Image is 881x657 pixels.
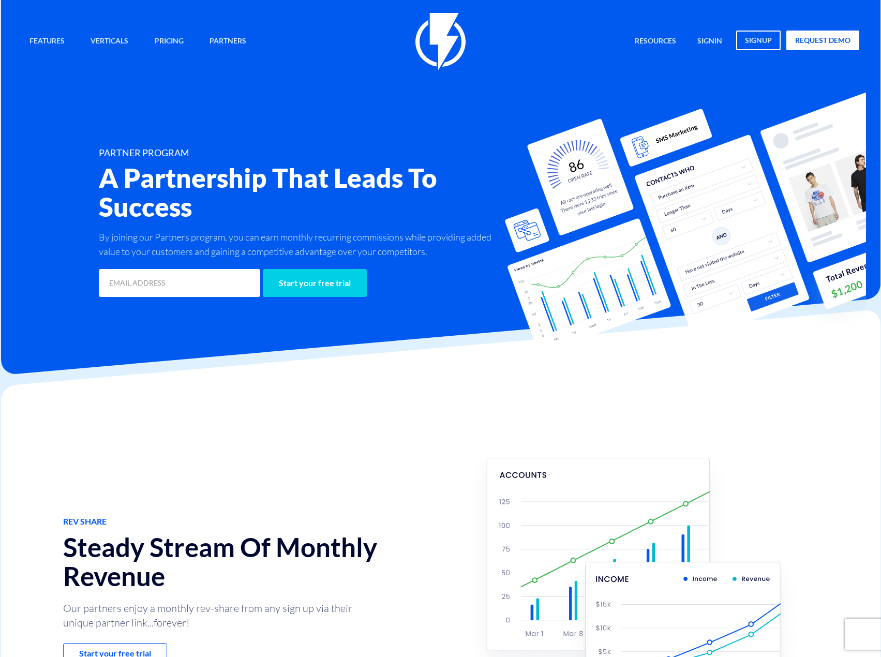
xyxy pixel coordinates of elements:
[99,148,502,158] h1: PARTNER PROGRAM
[736,31,781,50] a: signup
[83,31,136,53] a: Verticals
[99,269,260,297] input: EMAIL ADDRESS
[63,533,433,591] h2: Steady Stream Of Monthly Revenue
[99,163,502,221] h2: A Partnership That Leads To Success
[99,230,502,259] p: By joining our Partners program, you can earn monthly recurring commissions while providing added...
[22,31,72,53] a: Features
[263,269,367,297] input: Start your free trial
[690,31,730,53] a: signin
[786,31,859,50] a: request demo
[63,601,374,630] p: Our partners enjoy a monthly rev-share from any sign up via their unique partner link...forever!
[202,31,254,53] a: Partners
[147,31,191,53] a: Pricing
[627,31,684,53] a: Resources
[63,516,433,528] span: REV SHARE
